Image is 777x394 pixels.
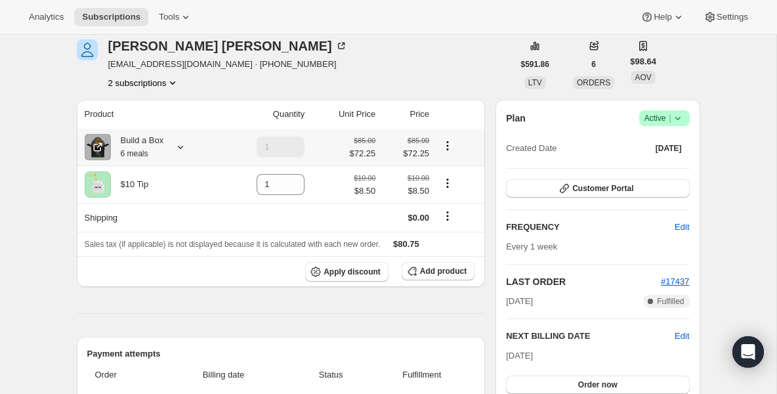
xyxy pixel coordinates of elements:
[408,213,430,223] span: $0.00
[717,12,748,22] span: Settings
[675,221,689,234] span: Edit
[324,267,381,277] span: Apply discount
[630,55,656,68] span: $98.64
[506,351,533,361] span: [DATE]
[528,78,542,87] span: LTV
[661,276,689,286] a: #17437
[696,8,756,26] button: Settings
[308,100,379,129] th: Unit Price
[77,100,220,129] th: Product
[657,296,684,307] span: Fulfilled
[85,240,381,249] span: Sales tax (if applicable) is not displayed because it is calculated with each new order.
[87,361,159,389] th: Order
[506,330,675,343] h2: NEXT BILLING DATE
[77,203,220,232] th: Shipping
[354,137,375,144] small: $85.00
[513,55,557,74] button: $591.86
[354,174,375,182] small: $10.00
[305,262,388,282] button: Apply discount
[648,139,690,158] button: [DATE]
[293,368,369,382] span: Status
[437,176,458,190] button: Product actions
[661,275,689,288] button: #17437
[108,58,348,71] span: [EMAIL_ADDRESS][DOMAIN_NAME] · [PHONE_NUMBER]
[402,262,474,280] button: Add product
[354,185,375,198] span: $8.50
[162,368,285,382] span: Billing date
[506,112,526,125] h2: Plan
[732,336,764,368] div: Open Intercom Messenger
[29,12,64,22] span: Analytics
[420,266,467,276] span: Add product
[350,147,376,160] span: $72.25
[85,171,111,198] img: product img
[383,185,429,198] span: $8.50
[108,76,180,89] button: Product actions
[111,178,149,191] div: $10 Tip
[506,295,533,308] span: [DATE]
[506,376,689,394] button: Order now
[506,275,661,288] h2: LAST ORDER
[379,100,433,129] th: Price
[591,59,596,70] span: 6
[667,217,697,238] button: Edit
[74,8,148,26] button: Subscriptions
[393,239,419,249] span: $80.75
[111,134,164,160] div: Build a Box
[408,137,429,144] small: $85.00
[669,113,671,123] span: |
[437,209,458,223] button: Shipping actions
[572,183,633,194] span: Customer Portal
[377,368,467,382] span: Fulfillment
[644,112,684,125] span: Active
[21,8,72,26] button: Analytics
[151,8,200,26] button: Tools
[383,147,429,160] span: $72.25
[220,100,308,129] th: Quantity
[159,12,179,22] span: Tools
[87,347,475,361] h2: Payment attempts
[633,8,692,26] button: Help
[506,179,689,198] button: Customer Portal
[77,39,98,60] span: David Moore
[654,12,671,22] span: Help
[506,242,557,252] span: Every 1 week
[121,149,148,158] small: 6 meals
[675,330,689,343] button: Edit
[521,59,549,70] span: $591.86
[578,380,618,390] span: Order now
[656,143,682,154] span: [DATE]
[408,174,429,182] small: $10.00
[583,55,604,74] button: 6
[577,78,610,87] span: ORDERS
[108,39,348,53] div: [PERSON_NAME] [PERSON_NAME]
[506,142,556,155] span: Created Date
[85,134,111,160] img: product img
[437,139,458,153] button: Product actions
[82,12,140,22] span: Subscriptions
[506,221,675,234] h2: FREQUENCY
[635,73,651,82] span: AOV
